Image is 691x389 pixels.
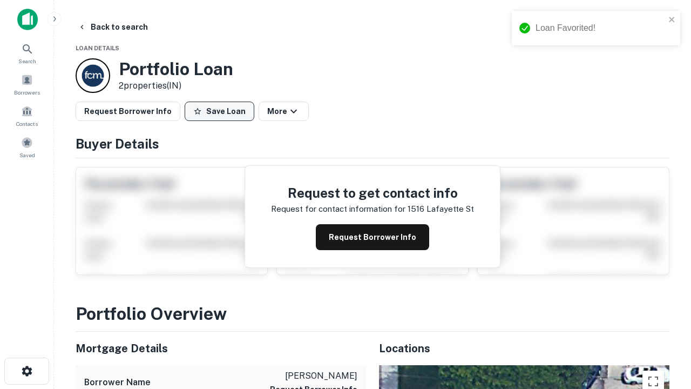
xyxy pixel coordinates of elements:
p: 1516 lafayette st [408,203,474,216]
a: Search [3,38,51,68]
button: More [259,102,309,121]
button: Request Borrower Info [76,102,180,121]
div: Loan Favorited! [536,22,665,35]
span: Saved [19,151,35,159]
span: Search [18,57,36,65]
p: 2 properties (IN) [119,79,233,92]
button: Request Borrower Info [316,224,429,250]
a: Saved [3,132,51,162]
h5: Locations [379,340,669,357]
h5: Mortgage Details [76,340,366,357]
button: close [668,15,676,25]
a: Borrowers [3,70,51,99]
button: Back to search [73,17,152,37]
h4: Buyer Details [76,134,669,153]
button: Save Loan [185,102,254,121]
span: Contacts [16,119,38,128]
a: Contacts [3,101,51,130]
p: [PERSON_NAME] [270,370,357,383]
span: Loan Details [76,45,119,51]
h3: Portfolio Loan [119,59,233,79]
h6: Borrower Name [84,376,151,389]
span: Borrowers [14,88,40,97]
iframe: Chat Widget [637,303,691,354]
h4: Request to get contact info [271,183,474,203]
p: Request for contact information for [271,203,405,216]
h3: Portfolio Overview [76,301,669,327]
img: capitalize-icon.png [17,9,38,30]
